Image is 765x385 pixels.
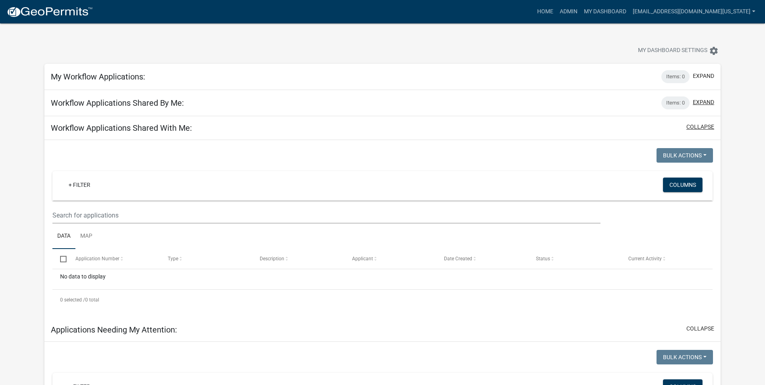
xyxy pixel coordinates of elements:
[160,249,252,268] datatable-header-cell: Type
[709,46,719,56] i: settings
[557,4,581,19] a: Admin
[444,256,472,262] span: Date Created
[686,324,714,333] button: collapse
[52,224,75,249] a: Data
[52,290,713,310] div: 0 total
[68,249,160,268] datatable-header-cell: Application Number
[51,98,184,108] h5: Workflow Applications Shared By Me:
[581,4,630,19] a: My Dashboard
[168,256,178,262] span: Type
[344,249,436,268] datatable-header-cell: Applicant
[252,249,344,268] datatable-header-cell: Description
[628,256,662,262] span: Current Activity
[51,72,145,82] h5: My Workflow Applications:
[693,72,714,80] button: expand
[663,178,702,192] button: Columns
[51,123,192,133] h5: Workflow Applications Shared With Me:
[661,96,690,109] div: Items: 0
[62,178,97,192] a: + Filter
[52,207,600,224] input: Search for applications
[528,249,620,268] datatable-header-cell: Status
[44,140,721,318] div: collapse
[630,4,759,19] a: [EMAIL_ADDRESS][DOMAIN_NAME][US_STATE]
[657,350,713,364] button: Bulk Actions
[536,256,550,262] span: Status
[620,249,712,268] datatable-header-cell: Current Activity
[693,98,714,107] button: expand
[638,46,707,56] span: My Dashboard Settings
[51,325,177,335] h5: Applications Needing My Attention:
[260,256,284,262] span: Description
[632,43,725,59] button: My Dashboard Settingssettings
[52,269,713,289] div: No data to display
[75,224,97,249] a: Map
[52,249,68,268] datatable-header-cell: Select
[686,123,714,131] button: collapse
[75,256,119,262] span: Application Number
[60,297,85,303] span: 0 selected /
[436,249,528,268] datatable-header-cell: Date Created
[534,4,557,19] a: Home
[657,148,713,163] button: Bulk Actions
[661,70,690,83] div: Items: 0
[352,256,373,262] span: Applicant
